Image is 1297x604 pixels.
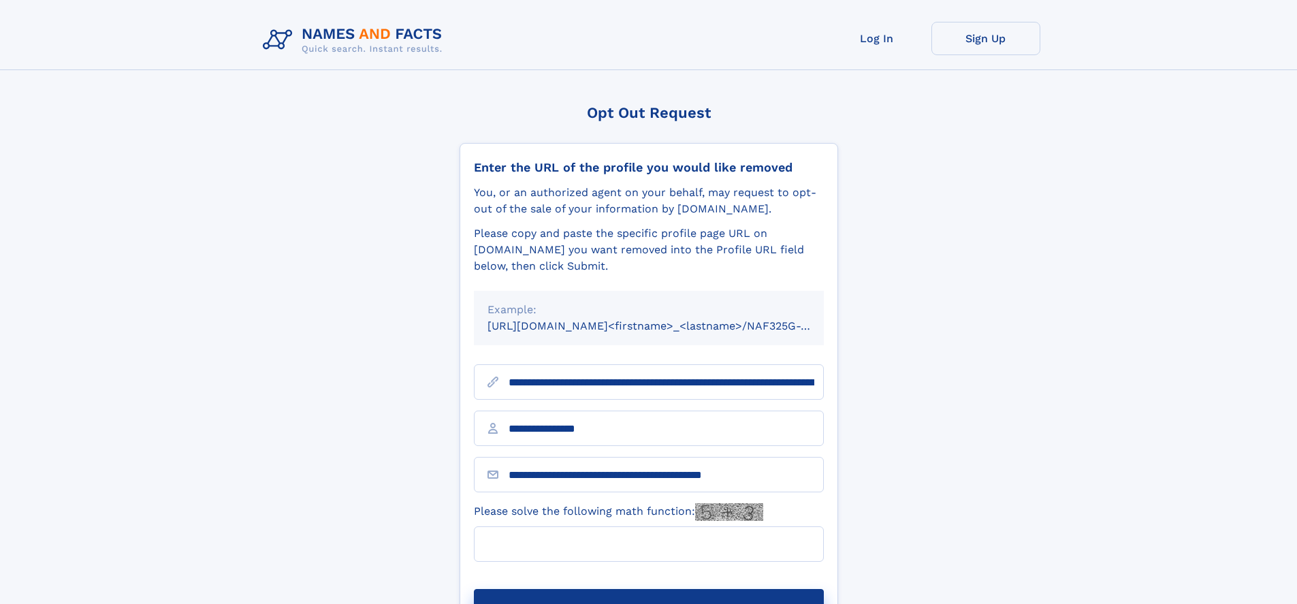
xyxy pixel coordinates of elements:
[487,302,810,318] div: Example:
[257,22,453,59] img: Logo Names and Facts
[487,319,850,332] small: [URL][DOMAIN_NAME]<firstname>_<lastname>/NAF325G-xxxxxxxx
[822,22,931,55] a: Log In
[474,185,824,217] div: You, or an authorized agent on your behalf, may request to opt-out of the sale of your informatio...
[460,104,838,121] div: Opt Out Request
[474,503,763,521] label: Please solve the following math function:
[474,225,824,274] div: Please copy and paste the specific profile page URL on [DOMAIN_NAME] you want removed into the Pr...
[474,160,824,175] div: Enter the URL of the profile you would like removed
[931,22,1040,55] a: Sign Up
